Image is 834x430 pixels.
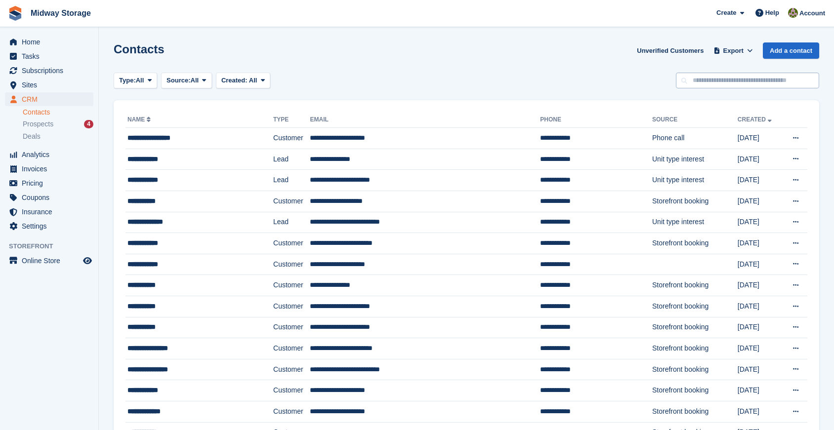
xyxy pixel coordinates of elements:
td: Customer [273,233,310,254]
a: menu [5,219,93,233]
a: Name [127,116,153,123]
td: [DATE] [738,338,782,359]
td: Customer [273,338,310,359]
td: [DATE] [738,359,782,380]
span: Settings [22,219,81,233]
span: All [136,76,144,85]
span: Insurance [22,205,81,219]
td: Customer [273,296,310,317]
a: menu [5,176,93,190]
a: Unverified Customers [633,42,708,59]
span: CRM [22,92,81,106]
td: Storefront booking [652,359,738,380]
a: Created [738,116,774,123]
a: Prospects 4 [23,119,93,129]
td: Phone call [652,128,738,149]
td: [DATE] [738,401,782,422]
span: All [249,77,257,84]
td: Customer [273,191,310,212]
span: Source: [167,76,190,85]
td: [DATE] [738,170,782,191]
td: Storefront booking [652,191,738,212]
td: Storefront booking [652,401,738,422]
a: menu [5,162,93,176]
span: Tasks [22,49,81,63]
a: menu [5,78,93,92]
td: [DATE] [738,296,782,317]
span: Pricing [22,176,81,190]
span: Analytics [22,148,81,161]
td: Unit type interest [652,149,738,170]
a: menu [5,35,93,49]
button: Type: All [114,73,157,89]
td: Lead [273,212,310,233]
a: menu [5,92,93,106]
span: Subscriptions [22,64,81,78]
a: menu [5,205,93,219]
a: Add a contact [763,42,819,59]
button: Source: All [161,73,212,89]
a: Contacts [23,108,93,117]
td: [DATE] [738,380,782,401]
span: Created: [221,77,248,84]
span: Deals [23,132,41,141]
a: menu [5,148,93,161]
td: [DATE] [738,317,782,338]
span: Account [799,8,825,18]
td: Customer [273,401,310,422]
span: Type: [119,76,136,85]
td: Customer [273,359,310,380]
td: Lead [273,149,310,170]
a: menu [5,191,93,204]
span: Create [716,8,736,18]
td: Storefront booking [652,275,738,296]
td: [DATE] [738,254,782,275]
a: Midway Storage [27,5,95,21]
td: Customer [273,380,310,401]
a: Preview store [82,255,93,267]
span: All [191,76,199,85]
td: Customer [273,128,310,149]
td: Customer [273,254,310,275]
span: Online Store [22,254,81,268]
td: Unit type interest [652,170,738,191]
span: Invoices [22,162,81,176]
a: menu [5,49,93,63]
span: Sites [22,78,81,92]
img: stora-icon-8386f47178a22dfd0bd8f6a31ec36ba5ce8667c1dd55bd0f319d3a0aa187defe.svg [8,6,23,21]
th: Source [652,112,738,128]
td: Customer [273,317,310,338]
th: Email [310,112,540,128]
h1: Contacts [114,42,165,56]
td: [DATE] [738,191,782,212]
a: menu [5,254,93,268]
button: Created: All [216,73,270,89]
td: [DATE] [738,128,782,149]
td: [DATE] [738,149,782,170]
span: Home [22,35,81,49]
td: Unit type interest [652,212,738,233]
span: Storefront [9,241,98,251]
div: 4 [84,120,93,128]
img: Heather Nicholson [788,8,798,18]
td: Storefront booking [652,380,738,401]
span: Prospects [23,119,53,129]
span: Help [765,8,779,18]
th: Phone [540,112,652,128]
td: [DATE] [738,275,782,296]
td: Storefront booking [652,317,738,338]
td: Customer [273,275,310,296]
span: Export [723,46,744,56]
td: Storefront booking [652,338,738,359]
span: Coupons [22,191,81,204]
td: Lead [273,170,310,191]
td: [DATE] [738,233,782,254]
a: menu [5,64,93,78]
td: Storefront booking [652,296,738,317]
a: Deals [23,131,93,142]
td: Storefront booking [652,233,738,254]
button: Export [711,42,755,59]
th: Type [273,112,310,128]
td: [DATE] [738,212,782,233]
